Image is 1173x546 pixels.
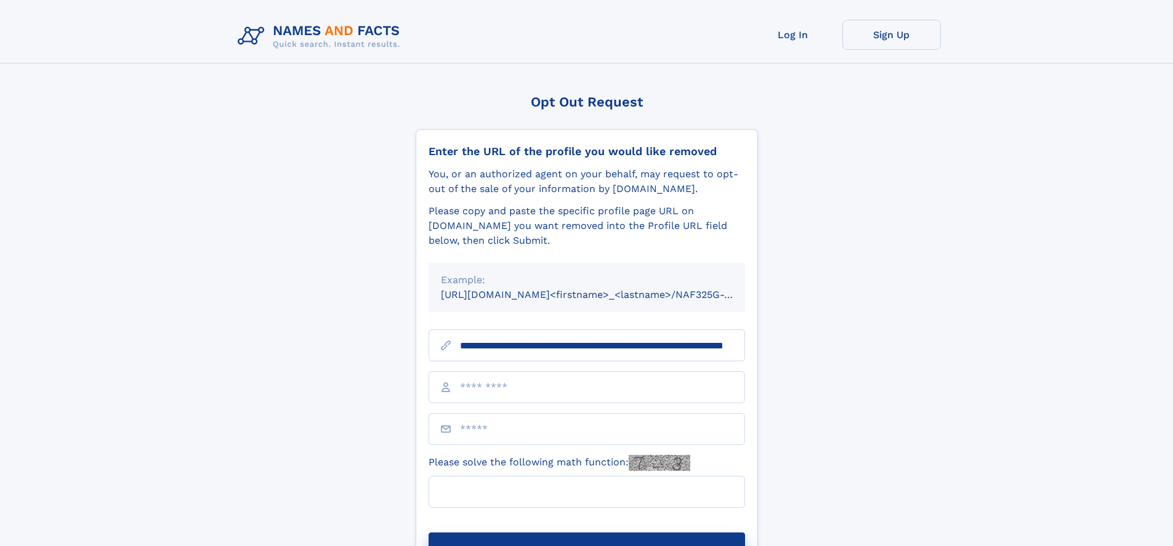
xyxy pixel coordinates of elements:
div: You, or an authorized agent on your behalf, may request to opt-out of the sale of your informatio... [429,167,745,196]
img: Logo Names and Facts [233,20,410,53]
a: Sign Up [842,20,941,50]
div: Enter the URL of the profile you would like removed [429,145,745,158]
div: Example: [441,273,733,287]
label: Please solve the following math function: [429,455,690,471]
a: Log In [744,20,842,50]
div: Please copy and paste the specific profile page URL on [DOMAIN_NAME] you want removed into the Pr... [429,204,745,248]
div: Opt Out Request [416,94,758,110]
small: [URL][DOMAIN_NAME]<firstname>_<lastname>/NAF325G-xxxxxxxx [441,289,768,300]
